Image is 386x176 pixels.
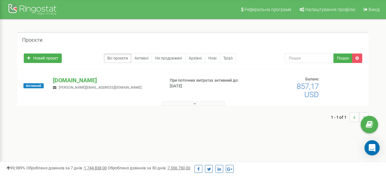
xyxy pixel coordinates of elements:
a: Не продовжені [152,53,186,63]
button: Пошук [333,53,352,63]
span: 99,989% [6,166,25,170]
span: [PERSON_NAME][EMAIL_ADDRESS][DOMAIN_NAME] [59,85,142,90]
span: Активний [23,83,44,88]
span: Реферальна програма [244,7,291,12]
span: Баланс [305,77,319,81]
h5: Проєкти [22,37,42,43]
a: Тріал [220,53,236,63]
p: [DOMAIN_NAME] [53,76,159,85]
u: 1 744 838,00 [84,166,107,170]
a: Активні [131,53,152,63]
a: Нові [205,53,220,63]
a: Всі проєкти [104,53,131,63]
div: Open Intercom Messenger [364,140,380,155]
span: Налаштування профілю [305,7,355,12]
p: При поточних витратах активний до: [DATE] [170,78,247,89]
input: Пошук [285,53,334,63]
a: Новий проєкт [24,53,62,63]
span: Вихід [369,7,380,12]
a: Архівні [185,53,205,63]
span: Оброблено дзвінків за 30 днів : [108,166,190,170]
span: 1 - 1 of 1 [331,112,350,122]
nav: ... [331,106,369,128]
span: 857,17 USD [297,82,319,99]
span: Оброблено дзвінків за 7 днів : [26,166,107,170]
u: 7 556 750,00 [168,166,190,170]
